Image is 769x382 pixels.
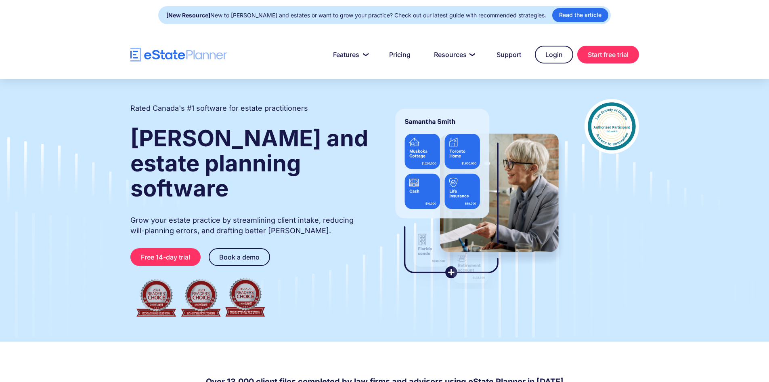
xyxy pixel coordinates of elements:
p: Grow your estate practice by streamlining client intake, reducing will-planning errors, and draft... [130,215,369,236]
a: Pricing [379,46,420,63]
strong: [PERSON_NAME] and estate planning software [130,125,368,202]
a: Login [535,46,573,63]
a: Features [323,46,375,63]
a: home [130,48,227,62]
img: estate planner showing wills to their clients, using eState Planner, a leading estate planning so... [386,99,568,289]
a: Read the article [552,8,608,22]
a: Book a demo [209,248,270,266]
a: Start free trial [577,46,639,63]
a: Free 14-day trial [130,248,201,266]
div: New to [PERSON_NAME] and estates or want to grow your practice? Check out our latest guide with r... [166,10,546,21]
a: Support [487,46,531,63]
strong: [New Resource] [166,12,210,19]
a: Resources [424,46,483,63]
h2: Rated Canada's #1 software for estate practitioners [130,103,308,114]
